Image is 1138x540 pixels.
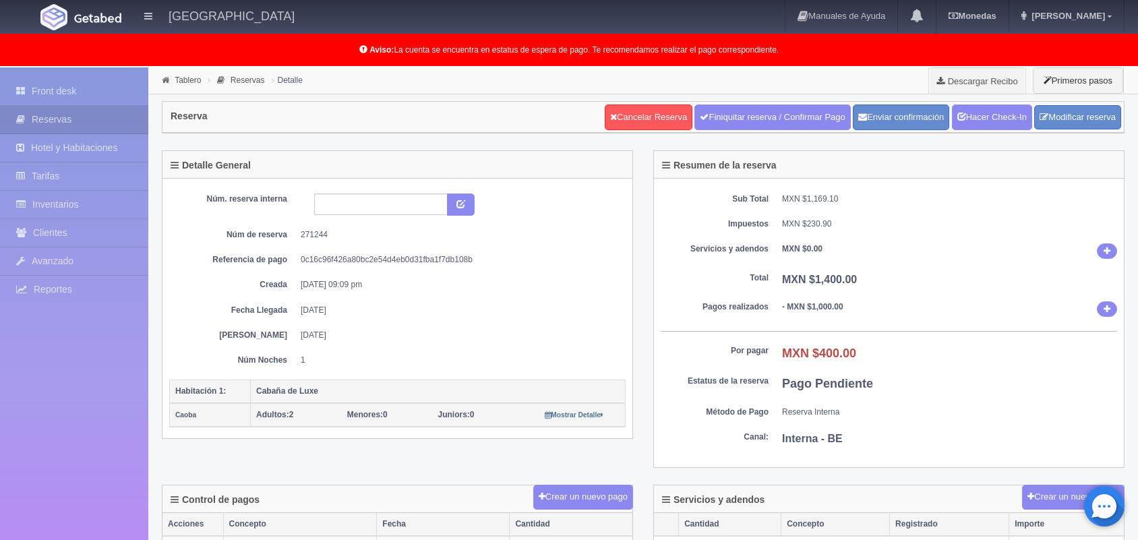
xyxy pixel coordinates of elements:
[301,305,616,316] dd: [DATE]
[301,355,616,366] dd: 1
[171,160,251,171] h4: Detalle General
[256,410,289,419] strong: Adultos:
[179,355,287,366] dt: Núm Noches
[162,513,223,536] th: Acciones
[179,229,287,241] dt: Núm de reserva
[223,513,377,536] th: Concepto
[268,73,306,86] li: Detalle
[661,407,769,418] dt: Método de Pago
[782,193,1117,205] dd: MXN $1,169.10
[256,410,293,419] span: 2
[782,377,873,390] b: Pago Pendiente
[605,104,692,130] a: Cancelar Reserva
[301,330,616,341] dd: [DATE]
[1033,67,1123,94] button: Primeros pasos
[661,345,769,357] dt: Por pagar
[782,302,843,311] b: - MXN $1,000.00
[782,218,1117,230] dd: MXN $230.90
[661,301,769,313] dt: Pagos realizados
[179,279,287,291] dt: Creada
[169,7,295,24] h4: [GEOGRAPHIC_DATA]
[679,513,781,536] th: Cantidad
[545,410,603,419] a: Mostrar Detalle
[179,193,287,205] dt: Núm. reserva interna
[74,13,121,23] img: Getabed
[347,410,388,419] span: 0
[179,254,287,266] dt: Referencia de pago
[890,513,1009,536] th: Registrado
[782,347,856,360] b: MXN $400.00
[1034,105,1121,130] a: Modificar reserva
[781,513,890,536] th: Concepto
[175,411,196,419] small: Caoba
[662,495,765,505] h4: Servicios y adendos
[694,104,850,130] a: Finiquitar reserva / Confirmar Pago
[171,111,208,121] h4: Reserva
[347,410,383,419] strong: Menores:
[782,244,822,253] b: MXN $0.00
[231,76,265,85] a: Reservas
[510,513,632,536] th: Cantidad
[661,272,769,284] dt: Total
[175,386,226,396] b: Habitación 1:
[661,193,769,205] dt: Sub Total
[171,495,260,505] h4: Control de pagos
[179,305,287,316] dt: Fecha Llegada
[377,513,510,536] th: Fecha
[929,67,1025,94] a: Descargar Recibo
[40,4,67,30] img: Getabed
[251,380,626,403] th: Cabaña de Luxe
[782,407,1117,418] dd: Reserva Interna
[545,411,603,419] small: Mostrar Detalle
[438,410,470,419] strong: Juniors:
[661,243,769,255] dt: Servicios y adendos
[301,229,616,241] dd: 271244
[661,431,769,443] dt: Canal:
[662,160,777,171] h4: Resumen de la reserva
[1009,513,1124,536] th: Importe
[661,218,769,230] dt: Impuestos
[179,330,287,341] dt: [PERSON_NAME]
[1028,11,1105,21] span: [PERSON_NAME]
[661,376,769,387] dt: Estatus de la reserva
[782,433,843,444] b: Interna - BE
[949,11,996,21] b: Monedas
[952,104,1032,130] a: Hacer Check-In
[782,274,857,285] b: MXN $1,400.00
[438,410,475,419] span: 0
[853,104,949,130] button: Enviar confirmación
[1022,485,1125,510] button: Crear un nuevo cargo
[369,45,394,55] b: Aviso:
[533,485,633,510] button: Crear un nuevo pago
[175,76,201,85] a: Tablero
[301,279,616,291] dd: [DATE] 09:09 pm
[301,254,616,266] dd: 0c16c96f426a80bc2e54d4eb0d31fba1f7db108b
